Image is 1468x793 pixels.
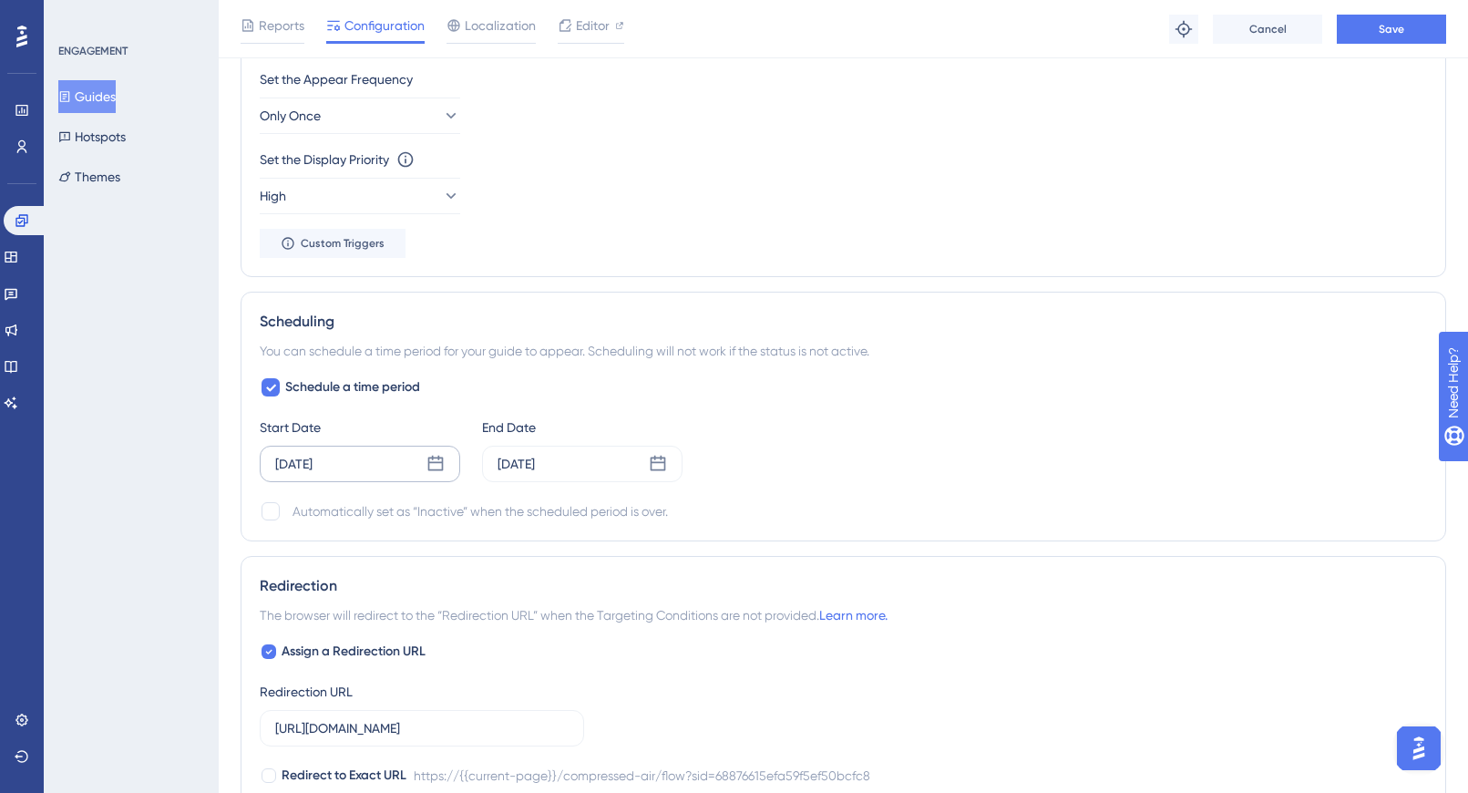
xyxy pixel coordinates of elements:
span: Redirect to Exact URL [282,765,406,787]
div: [DATE] [275,453,313,475]
button: Only Once [260,98,460,134]
span: High [260,185,286,207]
div: Scheduling [260,311,1427,333]
div: Redirection URL [260,681,353,703]
span: Cancel [1249,22,1287,36]
div: ENGAGEMENT [58,44,128,58]
span: Need Help? [43,5,114,26]
div: Automatically set as “Inactive” when the scheduled period is over. [293,500,668,522]
button: Save [1337,15,1446,44]
div: https://{{current-page}}/compressed-air/flow?sid=68876615efa59f5ef50bcfc8 [414,765,870,787]
span: Save [1379,22,1404,36]
span: Reports [259,15,304,36]
span: The browser will redirect to the “Redirection URL” when the Targeting Conditions are not provided. [260,604,888,626]
span: Custom Triggers [301,236,385,251]
span: Configuration [344,15,425,36]
input: https://www.example.com/ [275,718,569,738]
span: Assign a Redirection URL [282,641,426,663]
div: [DATE] [498,453,535,475]
a: Learn more. [819,608,888,623]
button: Guides [58,80,116,113]
span: Only Once [260,105,321,127]
span: Localization [465,15,536,36]
span: Editor [576,15,610,36]
div: Set the Appear Frequency [260,68,1427,90]
button: Themes [58,160,120,193]
div: Set the Display Priority [260,149,389,170]
iframe: UserGuiding AI Assistant Launcher [1391,721,1446,776]
button: High [260,178,460,214]
button: Cancel [1213,15,1322,44]
div: Redirection [260,575,1427,597]
button: Hotspots [58,120,126,153]
button: Custom Triggers [260,229,405,258]
div: You can schedule a time period for your guide to appear. Scheduling will not work if the status i... [260,340,1427,362]
div: End Date [482,417,683,438]
div: Start Date [260,417,460,438]
span: Schedule a time period [285,376,420,398]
